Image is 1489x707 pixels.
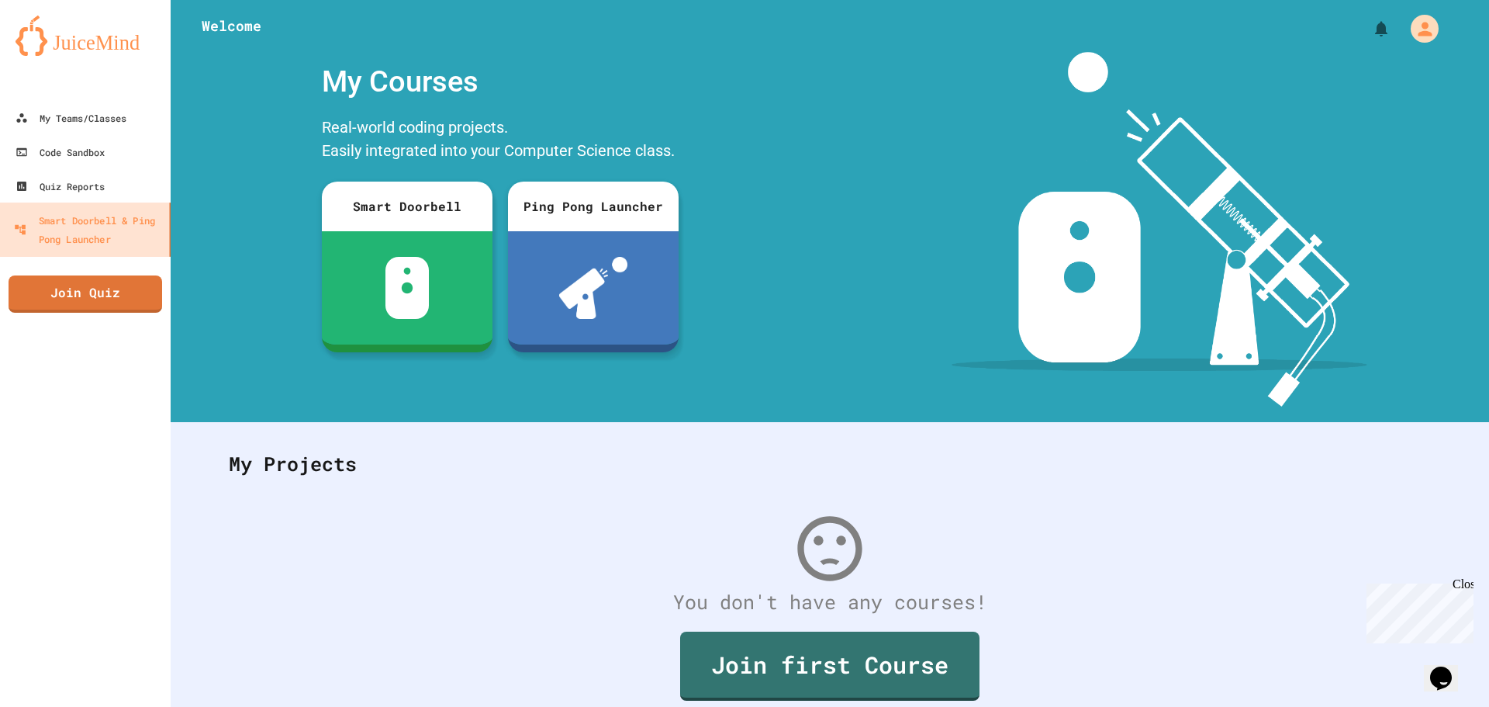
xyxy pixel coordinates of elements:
[559,257,628,319] img: ppl-with-ball.png
[16,143,105,161] div: Code Sandbox
[322,182,492,231] div: Smart Doorbell
[314,112,686,170] div: Real-world coding projects. Easily integrated into your Computer Science class.
[1394,11,1442,47] div: My Account
[385,257,430,319] img: sdb-white.svg
[9,276,162,313] a: Join Quiz
[314,52,686,112] div: My Courses
[6,6,107,99] div: Chat with us now!Close
[1360,577,1473,643] iframe: chat widget
[1424,645,1473,691] iframe: chat widget
[952,52,1367,407] img: banner-image-my-projects.png
[14,210,163,248] div: Smart Doorbell & Ping Pong Launcher
[213,587,1446,617] div: You don't have any courses!
[16,109,126,127] div: My Teams/Classes
[1343,16,1394,42] div: My Notifications
[16,16,155,56] img: logo-orange.svg
[16,177,105,196] div: Quiz Reports
[508,182,679,231] div: Ping Pong Launcher
[213,434,1446,494] div: My Projects
[680,632,979,701] a: Join first Course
